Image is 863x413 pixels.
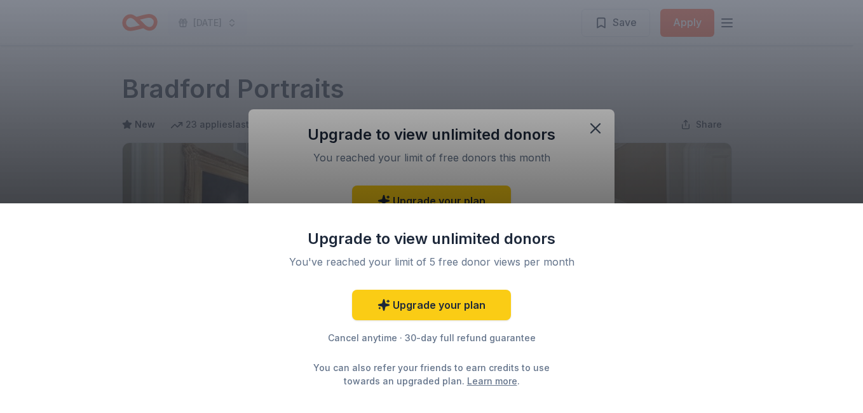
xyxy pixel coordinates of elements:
a: Learn more [467,374,517,388]
div: Upgrade to view unlimited donors [266,229,597,249]
div: Cancel anytime · 30-day full refund guarantee [266,330,597,346]
a: Upgrade your plan [352,290,511,320]
div: You've reached your limit of 5 free donor views per month [282,254,581,269]
div: You can also refer your friends to earn credits to use towards an upgraded plan. . [302,361,561,388]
